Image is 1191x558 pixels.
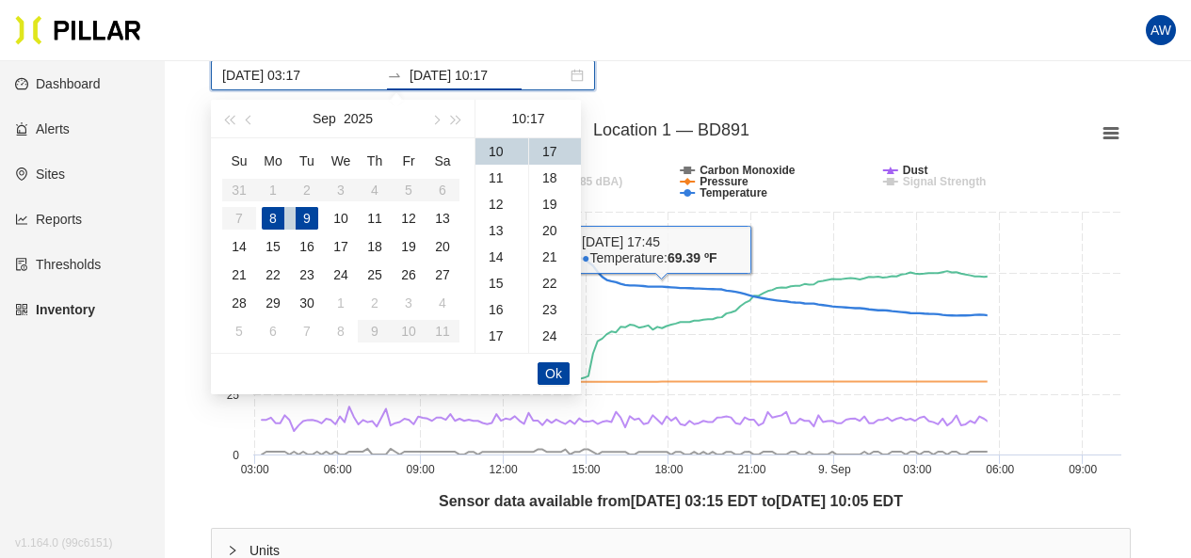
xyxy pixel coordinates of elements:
[903,175,987,188] tspan: Signal Strength
[475,217,528,244] div: 13
[330,235,352,258] div: 17
[475,296,528,323] div: 16
[410,65,567,86] input: End date
[431,263,454,286] div: 27
[903,463,931,476] text: 03:00
[397,263,420,286] div: 26
[256,204,290,232] td: 2025-09-08
[363,263,386,286] div: 25
[529,244,581,270] div: 21
[529,138,581,165] div: 17
[358,232,392,261] td: 2025-09-18
[358,204,392,232] td: 2025-09-11
[475,165,528,191] div: 11
[392,146,426,176] th: Fr
[358,261,392,289] td: 2025-09-25
[330,263,352,286] div: 24
[545,363,562,384] span: Ok
[290,289,324,317] td: 2025-09-30
[330,320,352,343] div: 8
[392,289,426,317] td: 2025-10-03
[571,463,600,476] text: 15:00
[475,244,528,270] div: 14
[431,292,454,314] div: 4
[475,323,528,349] div: 17
[313,100,336,137] button: Sep
[392,261,426,289] td: 2025-09-26
[529,323,581,349] div: 24
[426,232,459,261] td: 2025-09-20
[490,463,518,476] text: 12:00
[290,261,324,289] td: 2025-09-23
[593,120,749,139] tspan: Location 1 — BD891
[296,207,318,230] div: 9
[538,362,570,385] button: Ok
[431,207,454,230] div: 13
[222,289,256,317] td: 2025-09-28
[475,270,528,296] div: 15
[262,207,284,230] div: 8
[256,232,290,261] td: 2025-09-15
[387,68,402,83] span: to
[397,207,420,230] div: 12
[324,204,358,232] td: 2025-09-10
[15,15,141,45] img: Pillar Technologies
[700,175,748,188] tspan: Pressure
[324,289,358,317] td: 2025-10-01
[1151,15,1171,45] span: AW
[358,146,392,176] th: Th
[654,463,683,476] text: 18:00
[15,212,82,227] a: line-chartReports
[15,76,101,91] a: dashboardDashboard
[296,320,318,343] div: 7
[324,232,358,261] td: 2025-09-17
[700,164,796,177] tspan: Carbon Monoxide
[241,463,269,476] text: 03:00
[392,204,426,232] td: 2025-09-12
[426,261,459,289] td: 2025-09-27
[222,232,256,261] td: 2025-09-14
[330,207,352,230] div: 10
[222,65,379,86] input: Start date
[296,235,318,258] div: 16
[228,263,250,286] div: 21
[407,463,435,476] text: 09:00
[387,68,402,83] span: swap-right
[222,146,256,176] th: Su
[426,289,459,317] td: 2025-10-04
[227,545,238,556] span: right
[986,463,1014,476] text: 06:00
[296,263,318,286] div: 23
[324,261,358,289] td: 2025-09-24
[700,186,767,199] tspan: Temperature
[324,146,358,176] th: We
[290,232,324,261] td: 2025-09-16
[426,146,459,176] th: Sa
[363,292,386,314] div: 2
[903,164,928,177] tspan: Dust
[529,165,581,191] div: 18
[426,204,459,232] td: 2025-09-13
[290,204,324,232] td: 2025-09-09
[363,235,386,258] div: 18
[363,207,386,230] div: 11
[431,235,454,258] div: 20
[256,289,290,317] td: 2025-09-29
[397,292,420,314] div: 3
[344,100,373,137] button: 2025
[330,292,352,314] div: 1
[228,320,250,343] div: 5
[15,121,70,136] a: alertAlerts
[228,292,250,314] div: 28
[529,217,581,244] div: 20
[262,292,284,314] div: 29
[222,261,256,289] td: 2025-09-21
[262,263,284,286] div: 22
[15,167,65,182] a: environmentSites
[818,463,851,476] tspan: 9. Sep
[475,191,528,217] div: 12
[324,317,358,345] td: 2025-10-08
[256,261,290,289] td: 2025-09-22
[211,489,1131,513] div: Sensor data available from [DATE] 03:15 EDT to [DATE] 10:05 EDT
